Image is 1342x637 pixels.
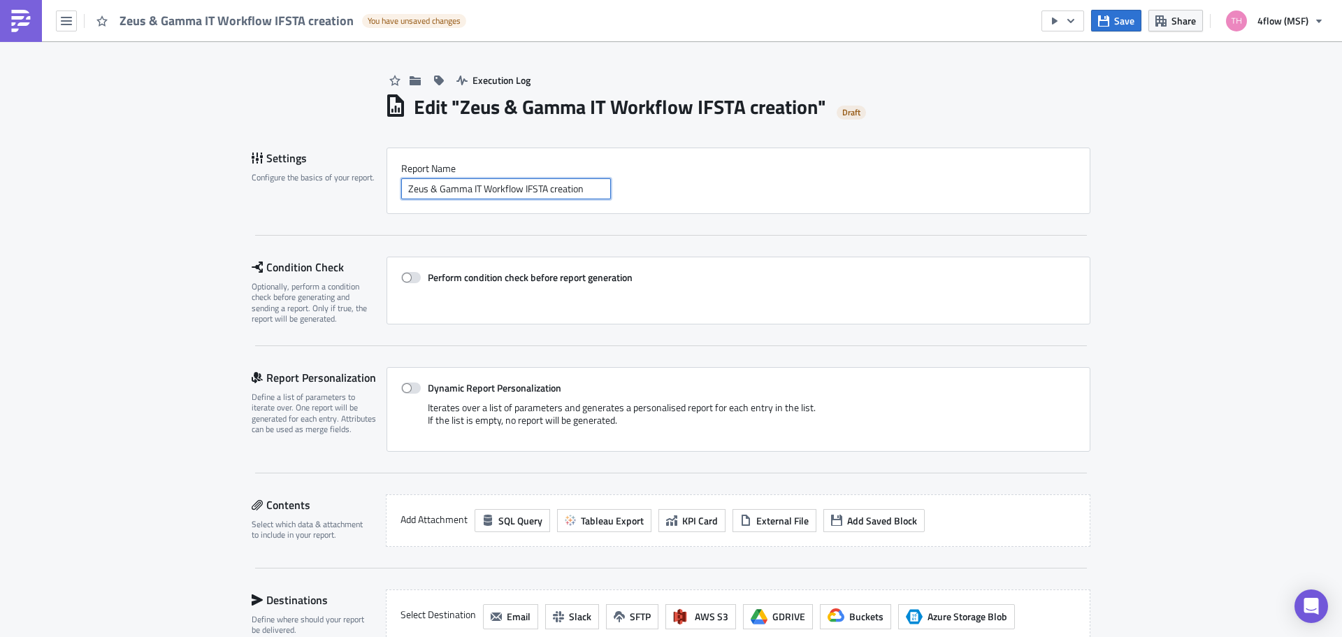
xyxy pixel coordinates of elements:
[252,589,370,610] div: Destinations
[252,519,370,541] div: Select which data & attachment to include in your report.
[252,148,387,169] div: Settings
[906,608,923,625] span: Azure Storage Blob
[557,509,651,532] button: Tableau Export
[252,281,377,324] div: Optionally, perform a condition check before generating and sending a report. Only if true, the r...
[252,392,377,435] div: Define a list of parameters to iterate over. One report will be generated for each entry. Attribu...
[820,604,891,629] button: Buckets
[1148,10,1203,31] button: Share
[498,513,542,528] span: SQL Query
[665,604,736,629] button: AWS S3
[401,401,1076,437] div: Iterates over a list of parameters and generates a personalised report for each entry in the list...
[733,509,816,532] button: External File
[483,604,538,629] button: Email
[401,162,1076,175] label: Report Nam﻿e
[475,509,550,532] button: SQL Query
[581,513,644,528] span: Tableau Export
[449,69,537,91] button: Execution Log
[1114,13,1134,28] span: Save
[695,609,728,624] span: AWS S3
[428,270,633,285] strong: Perform condition check before report generation
[842,107,860,118] span: Draft
[772,609,805,624] span: GDRIVE
[1257,13,1308,28] span: 4flow (MSF)
[898,604,1015,629] button: Azure Storage BlobAzure Storage Blob
[658,509,726,532] button: KPI Card
[849,609,883,624] span: Buckets
[743,604,813,629] button: GDRIVE
[10,10,32,32] img: PushMetrics
[630,609,651,624] span: SFTP
[823,509,925,532] button: Add Saved Block
[428,380,561,395] strong: Dynamic Report Personalization
[1225,9,1248,33] img: Avatar
[120,12,355,29] span: Zeus & Gamma IT Workflow IFSTA creation
[1294,589,1328,623] div: Open Intercom Messenger
[1218,6,1332,36] button: 4flow (MSF)
[606,604,658,629] button: SFTP
[682,513,718,528] span: KPI Card
[401,604,476,625] label: Select Destination
[252,367,387,388] div: Report Personalization
[401,509,468,530] label: Add Attachment
[252,257,387,278] div: Condition Check
[414,94,826,120] h1: Edit " Zeus & Gamma IT Workflow IFSTA creation "
[252,172,377,182] div: Configure the basics of your report.
[545,604,599,629] button: Slack
[847,513,917,528] span: Add Saved Block
[368,15,461,27] span: You have unsaved changes
[569,609,591,624] span: Slack
[928,609,1007,624] span: Azure Storage Blob
[756,513,809,528] span: External File
[507,609,531,624] span: Email
[1091,10,1141,31] button: Save
[252,494,370,515] div: Contents
[252,614,370,636] div: Define where should your report be delivered.
[1171,13,1196,28] span: Share
[472,73,531,87] span: Execution Log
